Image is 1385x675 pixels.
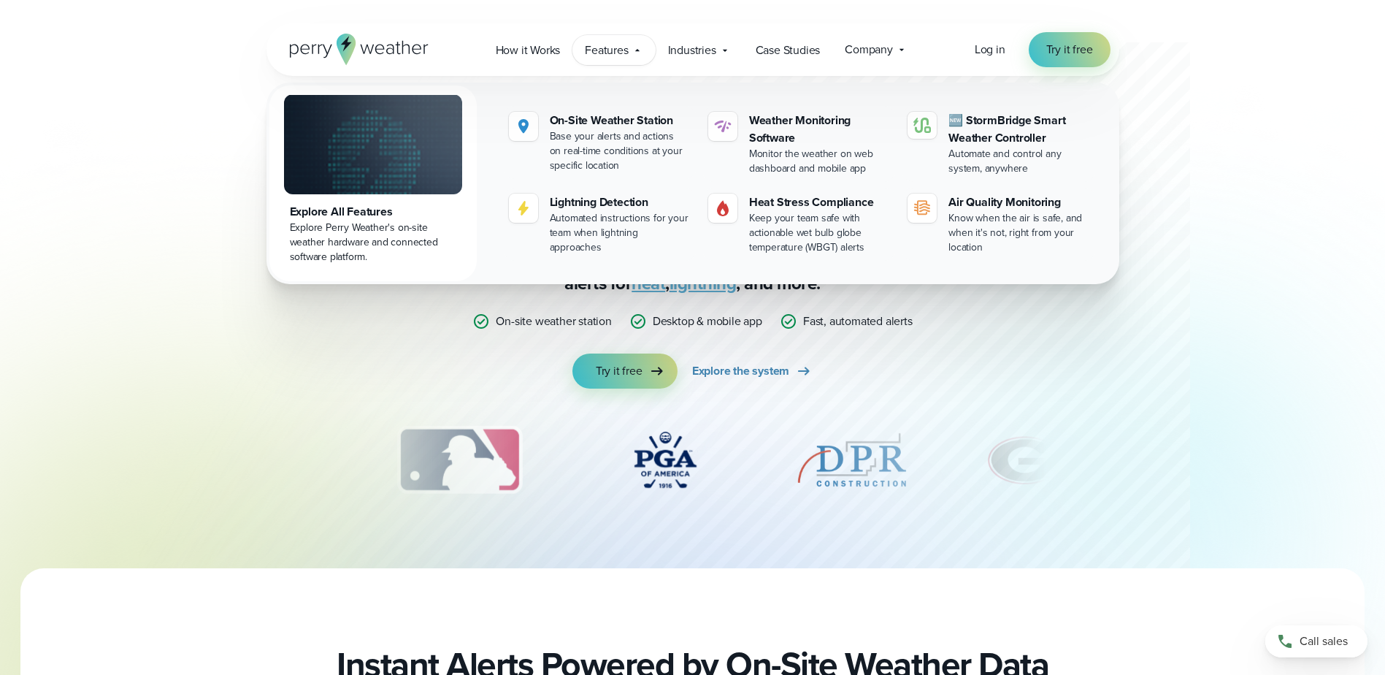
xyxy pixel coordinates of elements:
img: stormbridge-icon-V6.svg [913,118,931,133]
span: Try it free [596,362,642,380]
div: Know when the air is safe, and when it's not, right from your location [948,211,1089,255]
img: Gas.svg [714,199,732,217]
div: 🆕 StormBridge Smart Weather Controller [948,112,1089,147]
a: Try it free [1029,32,1110,67]
span: How it Works [496,42,561,59]
span: Call sales [1300,633,1348,650]
a: Call sales [1265,625,1367,657]
div: Automate and control any system, anywhere [948,147,1089,176]
a: Lightning Detection Automated instructions for your team when lightning approaches [503,188,697,261]
div: Base your alerts and actions on real-time conditions at your specific location [550,129,691,173]
span: Try it free [1046,41,1093,58]
div: 5 of 12 [794,424,910,497]
span: Explore the system [692,362,789,380]
div: Air Quality Monitoring [948,194,1089,211]
span: Features [585,42,628,59]
a: On-Site Weather Station Base your alerts and actions on real-time conditions at your specific loc... [503,106,697,179]
div: slideshow [339,424,1046,504]
span: Company [845,41,893,58]
div: Heat Stress Compliance [749,194,890,211]
img: lightning-icon.svg [515,199,532,217]
div: Explore All Features [290,203,456,221]
a: Heat Stress Compliance Keep your team safe with actionable wet bulb globe temperature (WBGT) alerts [702,188,896,261]
a: Log in [975,41,1005,58]
div: 6 of 12 [981,424,1070,497]
a: Weather Monitoring Software Monitor the weather on web dashboard and mobile app [702,106,896,182]
span: Industries [668,42,716,59]
img: aqi-icon.svg [913,199,931,217]
div: 3 of 12 [383,424,537,497]
div: On-Site Weather Station [550,112,691,129]
div: 4 of 12 [607,424,724,497]
div: Automated instructions for your team when lightning approaches [550,211,691,255]
img: Location.svg [515,118,532,135]
a: Explore All Features Explore Perry Weather's on-site weather hardware and connected software plat... [269,85,477,281]
a: Explore the system [692,354,813,389]
div: Weather Monitoring Software [749,112,890,147]
div: Monitor the weather on web dashboard and mobile app [749,147,890,176]
div: Keep your team safe with actionable wet bulb globe temperature (WBGT) alerts [749,211,890,255]
p: On-site weather station [496,313,611,330]
img: PGA.svg [607,424,724,497]
a: How it Works [483,35,573,65]
img: MLB.svg [383,424,537,497]
img: DPR-Construction.svg [794,424,910,497]
div: Lightning Detection [550,194,691,211]
span: Case Studies [756,42,821,59]
img: software-icon.svg [714,118,732,135]
div: Explore Perry Weather's on-site weather hardware and connected software platform. [290,221,456,264]
p: Fast, automated alerts [803,313,913,330]
p: Stop relying on weather apps you can’t trust — Perry Weather delivers certainty with , accurate f... [401,225,985,295]
a: Case Studies [743,35,833,65]
img: University-of-Georgia.svg [981,424,1070,497]
a: 🆕 StormBridge Smart Weather Controller Automate and control any system, anywhere [902,106,1095,182]
p: Desktop & mobile app [653,313,762,330]
a: Try it free [572,354,678,389]
a: Air Quality Monitoring Know when the air is safe, and when it's not, right from your location [902,188,1095,261]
